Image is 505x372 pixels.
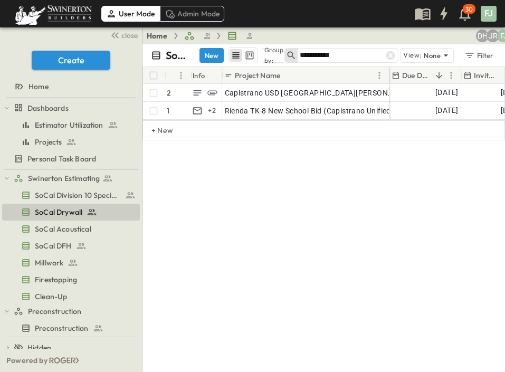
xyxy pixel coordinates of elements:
div: # [164,67,190,84]
a: SoCal Drywall [227,31,253,41]
div: Joshua Russell (joshua.russell@swinerton.com) [487,30,499,42]
span: Rienda TK-8 New School Bid (Capistrano Unified School District) [225,106,446,116]
div: + 2 [206,104,218,117]
span: Millwork [35,257,63,268]
a: SoCal Drywall [2,205,138,220]
button: Sort [282,70,294,81]
div: SoCal Drywalltest [2,204,140,221]
a: Preconstruction [2,321,138,336]
span: SoCal Drywall [35,207,82,217]
a: Home [147,31,167,41]
a: Estimator Utilization [2,118,138,132]
span: Preconstruction [28,306,82,317]
button: Menu [175,69,187,82]
a: SoCal Acoustical [2,222,138,236]
button: kanban view [243,49,256,62]
span: Capistrano USD [GEOGRAPHIC_DATA][PERSON_NAME] [225,88,415,98]
a: Personal Task Board [2,151,138,166]
p: 30 [465,5,473,14]
div: Swinerton Estimatingtest [2,170,140,187]
div: Info [193,61,205,90]
p: SoCal Drywall [166,48,187,63]
span: [DATE] [435,104,458,117]
div: Clean-Uptest [2,288,140,305]
div: User Mode [101,6,160,22]
span: SoCal Acoustical [35,224,91,234]
div: Daryll Hayward (daryll.hayward@swinerton.com) [476,30,489,42]
button: Menu [373,69,386,82]
button: Create [32,51,110,70]
span: Firestopping [35,274,77,285]
p: Due Date [402,70,431,81]
span: [DATE] [435,87,458,99]
button: row view [230,49,242,62]
div: table view [228,47,258,63]
span: Personal Task Board [27,154,96,164]
span: Projects [35,137,62,147]
div: Personal Task Boardtest [2,150,140,167]
a: SoCal Division 10 Specialties [2,188,138,203]
p: + New [151,125,158,136]
a: Home [2,79,138,94]
div: Info [190,67,222,84]
p: 2 [167,88,171,98]
button: Sort [168,70,180,81]
div: Preconstructiontest [2,303,140,320]
a: Firestopping [2,272,138,287]
a: Clean-Up [2,289,138,304]
p: View: [403,50,422,61]
p: Project Name [235,70,280,81]
p: 1 [167,106,169,116]
span: Swinerton Estimating [28,173,100,184]
p: None [424,50,441,61]
span: Estimator Utilization [35,120,103,130]
button: close [106,27,140,42]
p: Group by: [264,45,283,66]
div: Preconstructiontest [2,320,140,337]
div: Filter [464,50,494,61]
button: Filter [460,48,497,63]
span: Dashboards [27,103,69,113]
span: close [121,30,138,41]
button: New [199,48,224,63]
span: SoCal DFH [35,241,72,251]
button: Sort [433,70,445,81]
div: SoCal Acousticaltest [2,221,140,237]
div: Firestoppingtest [2,271,140,288]
div: Admin Mode [160,6,225,22]
button: Menu [445,69,458,82]
button: FJ [480,5,498,23]
a: Dashboards [14,101,138,116]
div: SoCal Division 10 Specialtiestest [2,187,140,204]
a: Millwork [2,255,138,270]
span: Preconstruction [35,323,89,333]
a: SoCal DFH [2,239,138,253]
p: Invite Date [474,70,497,81]
span: Clean-Up [35,291,67,302]
div: SoCal DFHtest [2,237,140,254]
span: Hidden [27,342,51,353]
div: Millworktest [2,254,140,271]
a: Swinerton Estimating [14,171,138,186]
div: FJ [481,6,497,22]
a: Swinerton Estimating [184,31,210,41]
nav: breadcrumbs [147,31,259,41]
a: Projects [2,135,138,149]
a: Preconstruction [14,304,138,319]
span: SoCal Division 10 Specialties [35,190,121,201]
img: 6c363589ada0b36f064d841b69d3a419a338230e66bb0a533688fa5cc3e9e735.png [13,3,94,25]
span: Home [28,81,49,92]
